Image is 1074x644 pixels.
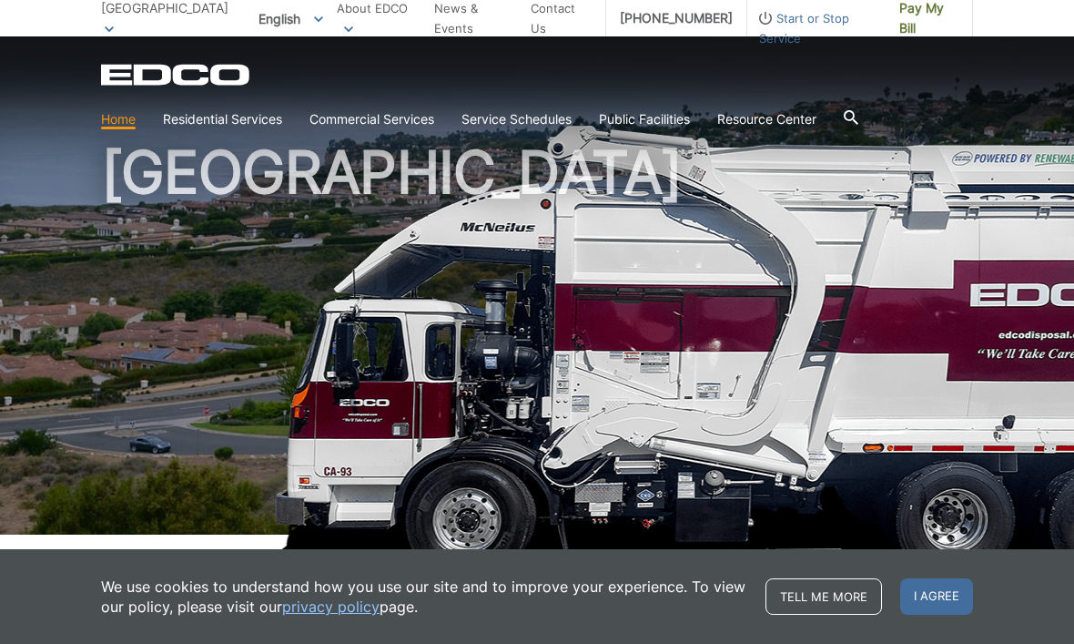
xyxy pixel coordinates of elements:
span: I agree [900,578,973,615]
a: Commercial Services [309,109,434,129]
a: Public Facilities [599,109,690,129]
a: privacy policy [282,597,380,617]
a: EDCD logo. Return to the homepage. [101,64,252,86]
a: Service Schedules [461,109,572,129]
a: Tell me more [765,578,882,615]
h1: [GEOGRAPHIC_DATA] [101,143,973,543]
span: English [245,4,337,34]
a: Home [101,109,136,129]
a: Residential Services [163,109,282,129]
a: Resource Center [717,109,816,129]
p: We use cookies to understand how you use our site and to improve your experience. To view our pol... [101,577,747,617]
